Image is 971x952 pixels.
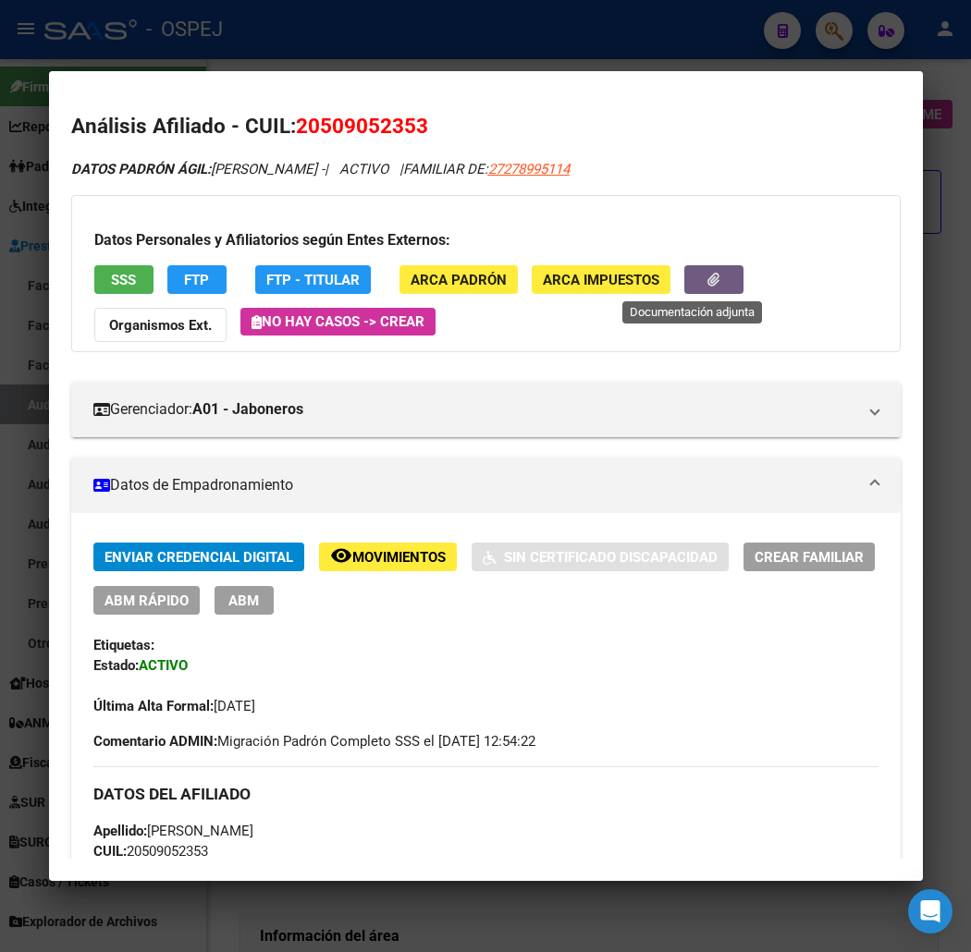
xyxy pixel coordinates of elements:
[93,637,154,653] strong: Etiquetas:
[104,592,189,609] span: ABM Rápido
[252,313,424,330] span: No hay casos -> Crear
[104,549,293,566] span: Enviar Credencial Digital
[543,272,659,288] span: ARCA Impuestos
[71,161,570,177] i: | ACTIVO |
[93,474,856,496] mat-panel-title: Datos de Empadronamiento
[93,657,139,674] strong: Estado:
[266,272,360,288] span: FTP - Titular
[352,549,446,566] span: Movimientos
[93,784,879,804] h3: DATOS DEL AFILIADO
[71,161,211,177] strong: DATOS PADRÓN ÁGIL:
[93,543,304,571] button: Enviar Credencial Digital
[330,544,352,567] mat-icon: remove_red_eye
[167,265,227,294] button: FTP
[139,657,188,674] strong: ACTIVO
[215,586,274,615] button: ABM
[94,229,878,251] h3: Datos Personales y Afiliatorios según Entes Externos:
[755,549,864,566] span: Crear Familiar
[488,161,570,177] span: 27278995114
[93,823,253,839] span: [PERSON_NAME]
[109,317,212,334] strong: Organismos Ext.
[504,549,718,566] span: Sin Certificado Discapacidad
[403,161,570,177] span: FAMILIAR DE:
[94,265,154,294] button: SSS
[411,272,507,288] span: ARCA Padrón
[228,592,259,609] span: ABM
[111,272,136,288] span: SSS
[255,265,371,294] button: FTP - Titular
[319,543,457,571] button: Movimientos
[472,543,729,571] button: Sin Certificado Discapacidad
[71,111,901,142] h2: Análisis Afiliado - CUIL:
[93,823,147,839] strong: Apellido:
[71,458,901,513] mat-expansion-panel-header: Datos de Empadronamiento
[908,889,953,934] div: Open Intercom Messenger
[93,698,255,714] span: [DATE]
[93,843,208,860] span: 20509052353
[192,398,303,421] strong: A01 - Jaboneros
[71,382,901,437] mat-expansion-panel-header: Gerenciador:A01 - Jaboneros
[399,265,518,294] button: ARCA Padrón
[93,398,856,421] mat-panel-title: Gerenciador:
[71,161,325,177] span: [PERSON_NAME] -
[744,543,875,571] button: Crear Familiar
[93,843,127,860] strong: CUIL:
[532,265,670,294] button: ARCA Impuestos
[240,308,436,336] button: No hay casos -> Crear
[184,272,209,288] span: FTP
[93,733,217,750] strong: Comentario ADMIN:
[94,308,227,342] button: Organismos Ext.
[93,698,214,714] strong: Última Alta Formal:
[93,586,200,615] button: ABM Rápido
[93,731,535,751] span: Migración Padrón Completo SSS el [DATE] 12:54:22
[296,114,428,138] span: 20509052353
